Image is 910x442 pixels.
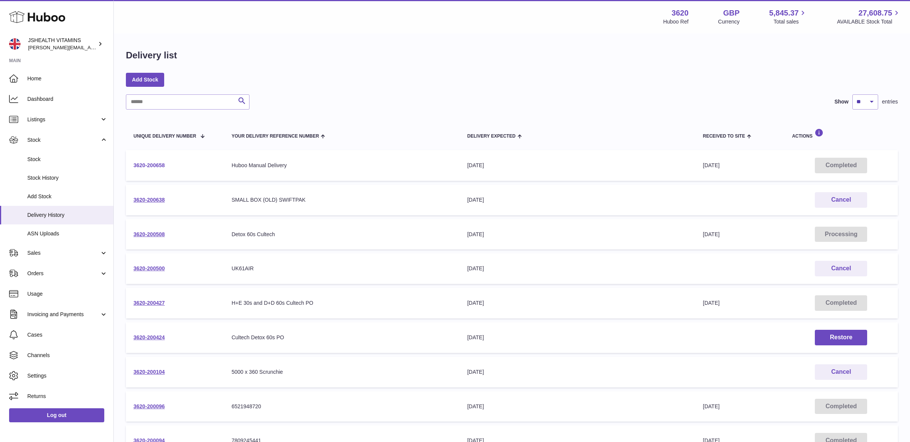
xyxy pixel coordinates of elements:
[663,18,689,25] div: Huboo Ref
[27,352,108,359] span: Channels
[133,162,165,168] a: 3620-200658
[133,300,165,306] a: 3620-200427
[27,193,108,200] span: Add Stock
[232,134,319,139] span: Your Delivery Reference Number
[27,75,108,82] span: Home
[837,8,901,25] a: 27,608.75 AVAILABLE Stock Total
[27,230,108,237] span: ASN Uploads
[27,331,108,339] span: Cases
[835,98,849,105] label: Show
[133,334,165,340] a: 3620-200424
[27,393,108,400] span: Returns
[467,265,688,272] div: [DATE]
[703,403,720,409] span: [DATE]
[126,73,164,86] a: Add Stock
[773,18,807,25] span: Total sales
[467,368,688,376] div: [DATE]
[769,8,808,25] a: 5,845.37 Total sales
[718,18,740,25] div: Currency
[792,129,890,139] div: Actions
[467,299,688,307] div: [DATE]
[467,162,688,169] div: [DATE]
[232,368,452,376] div: 5000 x 360 Scrunchie
[9,408,104,422] a: Log out
[232,334,452,341] div: Cultech Detox 60s PO
[769,8,799,18] span: 5,845.37
[27,372,108,379] span: Settings
[837,18,901,25] span: AVAILABLE Stock Total
[27,290,108,298] span: Usage
[467,403,688,410] div: [DATE]
[133,231,165,237] a: 3620-200508
[723,8,739,18] strong: GBP
[467,196,688,204] div: [DATE]
[28,44,152,50] span: [PERSON_NAME][EMAIL_ADDRESS][DOMAIN_NAME]
[28,37,96,51] div: JSHEALTH VITAMINS
[703,134,745,139] span: Received to Site
[232,231,452,238] div: Detox 60s Cultech
[126,49,177,61] h1: Delivery list
[467,231,688,238] div: [DATE]
[232,162,452,169] div: Huboo Manual Delivery
[27,311,100,318] span: Invoicing and Payments
[703,300,720,306] span: [DATE]
[232,299,452,307] div: H+E 30s and D+D 60s Cultech PO
[882,98,898,105] span: entries
[27,136,100,144] span: Stock
[27,156,108,163] span: Stock
[815,192,867,208] button: Cancel
[133,197,165,203] a: 3620-200638
[27,270,100,277] span: Orders
[858,8,892,18] span: 27,608.75
[467,134,515,139] span: Delivery Expected
[27,174,108,182] span: Stock History
[133,265,165,271] a: 3620-200500
[133,403,165,409] a: 3620-200096
[815,330,867,345] button: Restore
[9,38,20,50] img: francesca@jshealthvitamins.com
[815,364,867,380] button: Cancel
[27,212,108,219] span: Delivery History
[133,369,165,375] a: 3620-200104
[133,134,196,139] span: Unique Delivery Number
[467,334,688,341] div: [DATE]
[703,231,720,237] span: [DATE]
[232,265,452,272] div: UK61AIR
[815,261,867,276] button: Cancel
[232,196,452,204] div: SMALL BOX (OLD) SWIFTPAK
[703,162,720,168] span: [DATE]
[27,96,108,103] span: Dashboard
[27,249,100,257] span: Sales
[232,403,452,410] div: 6521948720
[27,116,100,123] span: Listings
[672,8,689,18] strong: 3620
